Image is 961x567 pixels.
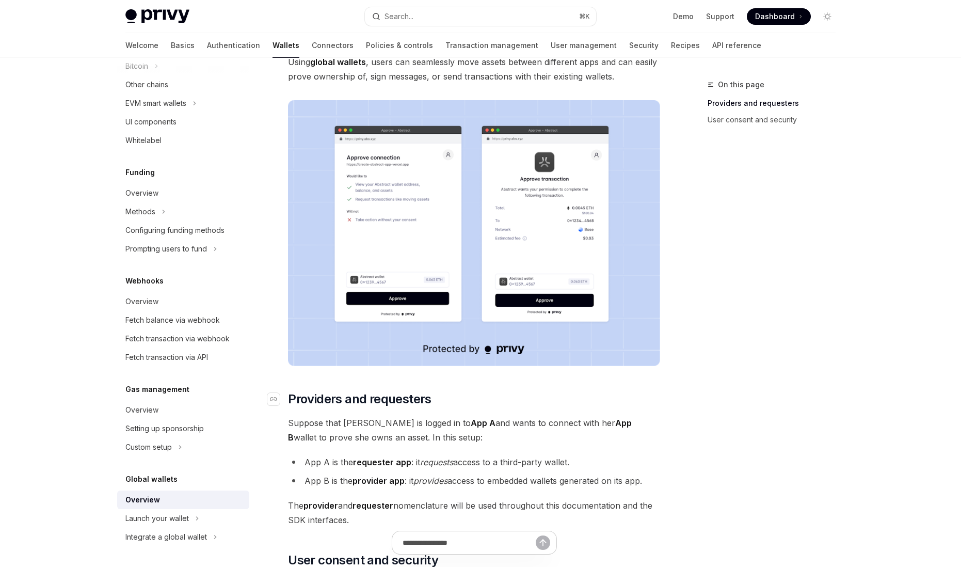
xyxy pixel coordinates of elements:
[117,311,249,329] a: Fetch balance via webhook
[125,473,178,485] h5: Global wallets
[117,75,249,94] a: Other chains
[708,112,844,128] a: User consent and security
[445,33,538,58] a: Transaction management
[125,78,168,91] div: Other chains
[471,418,495,428] strong: App A
[125,295,158,308] div: Overview
[125,422,204,435] div: Setting up sponsorship
[288,391,431,407] span: Providers and requesters
[353,457,411,467] strong: requester app
[353,476,405,486] strong: provider app
[125,383,189,396] h5: Gas management
[117,348,249,367] a: Fetch transaction via API
[413,476,447,486] em: provides
[117,184,249,202] a: Overview
[288,455,660,469] li: App A is the : it access to a third-party wallet.
[267,391,288,407] a: Navigate to header
[117,491,249,509] a: Overview
[673,11,694,22] a: Demo
[365,7,596,26] button: Search...⌘K
[288,498,660,527] span: The and nomenclature will be used throughout this documentation and the SDK interfaces.
[125,243,207,255] div: Prompting users to fund
[288,416,660,445] span: Suppose that [PERSON_NAME] is logged in to and wants to connect with her wallet to prove she owns...
[125,314,220,326] div: Fetch balance via webhook
[125,351,208,364] div: Fetch transaction via API
[420,457,453,467] em: requests
[551,33,617,58] a: User management
[125,512,189,525] div: Launch your wallet
[207,33,260,58] a: Authentication
[125,187,158,199] div: Overview
[273,33,299,58] a: Wallets
[671,33,700,58] a: Recipes
[310,57,366,67] strong: global wallets
[125,134,162,147] div: Whitelabel
[819,8,836,25] button: Toggle dark mode
[303,500,338,511] strong: provider
[288,100,660,366] img: images/Crossapp.png
[125,116,177,128] div: UI components
[117,329,249,348] a: Fetch transaction via webhook
[117,419,249,438] a: Setting up sponsorship
[125,206,155,218] div: Methods
[117,131,249,150] a: Whitelabel
[385,10,413,23] div: Search...
[706,11,734,22] a: Support
[288,474,660,488] li: App B is the : it access to embedded wallets generated on its app.
[125,33,158,58] a: Welcome
[288,418,632,443] strong: App B
[171,33,195,58] a: Basics
[125,166,155,179] h5: Funding
[125,494,160,506] div: Overview
[536,535,550,550] button: Send message
[708,95,844,112] a: Providers and requesters
[125,441,172,453] div: Custom setup
[579,12,590,21] span: ⌘ K
[125,224,225,237] div: Configuring funding methods
[117,113,249,131] a: UI components
[718,78,764,91] span: On this page
[288,55,660,84] span: Using , users can seamlessly move assets between different apps and can easily prove ownership of...
[312,33,354,58] a: Connectors
[117,401,249,419] a: Overview
[125,9,189,24] img: light logo
[629,33,659,58] a: Security
[125,531,207,543] div: Integrate a global wallet
[353,500,393,511] strong: requester
[125,333,230,345] div: Fetch transaction via webhook
[712,33,761,58] a: API reference
[117,221,249,240] a: Configuring funding methods
[366,33,433,58] a: Policies & controls
[117,292,249,311] a: Overview
[125,275,164,287] h5: Webhooks
[747,8,811,25] a: Dashboard
[125,404,158,416] div: Overview
[125,97,186,109] div: EVM smart wallets
[755,11,795,22] span: Dashboard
